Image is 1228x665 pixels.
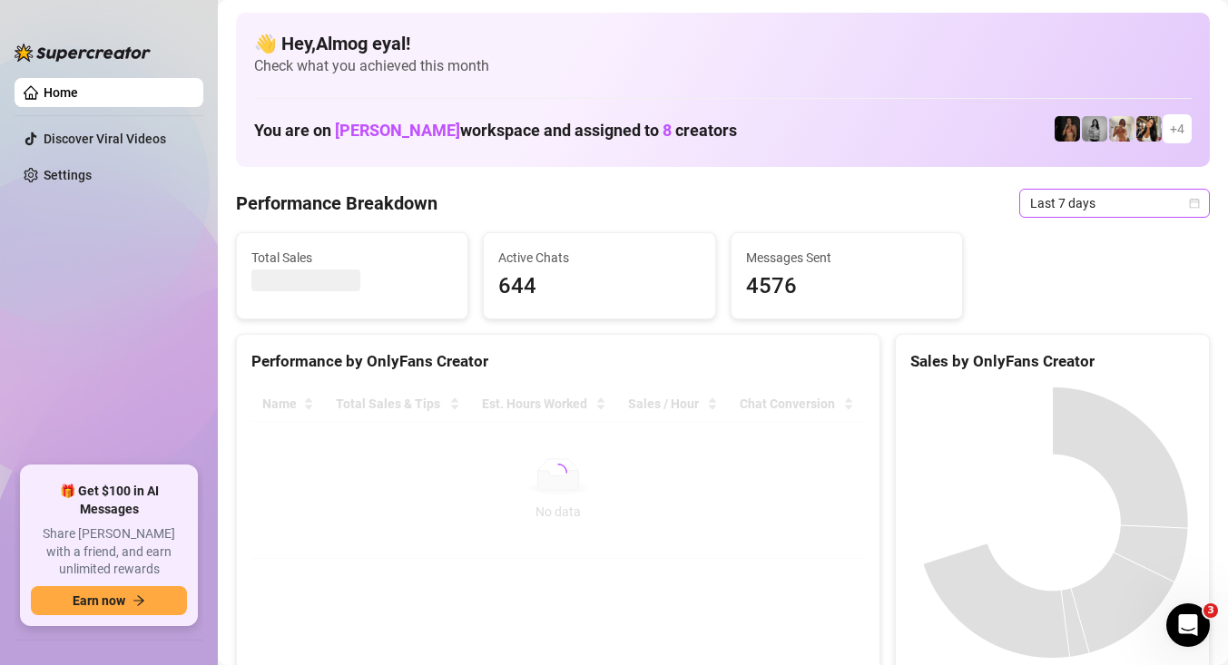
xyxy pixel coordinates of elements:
[498,269,700,304] span: 644
[73,593,125,608] span: Earn now
[545,460,571,485] span: loading
[746,269,948,304] span: 4576
[1189,198,1200,209] span: calendar
[1170,119,1184,139] span: + 4
[1136,116,1162,142] img: AD
[236,191,437,216] h4: Performance Breakdown
[44,132,166,146] a: Discover Viral Videos
[254,31,1192,56] h4: 👋 Hey, Almog eyal !
[44,85,78,100] a: Home
[44,168,92,182] a: Settings
[498,248,700,268] span: Active Chats
[133,594,145,607] span: arrow-right
[31,525,187,579] span: Share [PERSON_NAME] with a friend, and earn unlimited rewards
[254,56,1192,76] span: Check what you achieved this month
[1082,116,1107,142] img: A
[663,121,672,140] span: 8
[1166,603,1210,647] iframe: Intercom live chat
[15,44,151,62] img: logo-BBDzfeDw.svg
[254,121,737,141] h1: You are on workspace and assigned to creators
[31,586,187,615] button: Earn nowarrow-right
[31,483,187,518] span: 🎁 Get $100 in AI Messages
[1203,603,1218,618] span: 3
[1055,116,1080,142] img: D
[1030,190,1199,217] span: Last 7 days
[1109,116,1135,142] img: Green
[251,349,865,374] div: Performance by OnlyFans Creator
[746,248,948,268] span: Messages Sent
[910,349,1194,374] div: Sales by OnlyFans Creator
[335,121,460,140] span: [PERSON_NAME]
[251,248,453,268] span: Total Sales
